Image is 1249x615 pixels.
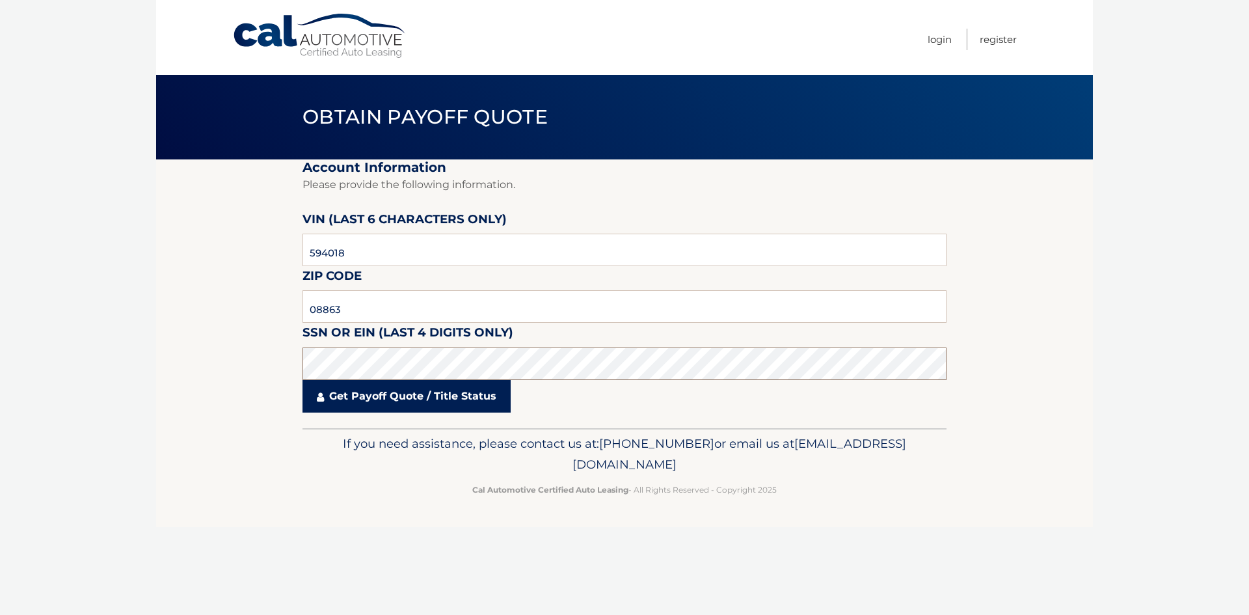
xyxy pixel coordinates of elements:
label: VIN (last 6 characters only) [302,210,507,234]
a: Register [980,29,1017,50]
label: Zip Code [302,266,362,290]
label: SSN or EIN (last 4 digits only) [302,323,513,347]
p: - All Rights Reserved - Copyright 2025 [311,483,938,497]
p: Please provide the following information. [302,176,947,194]
strong: Cal Automotive Certified Auto Leasing [472,485,628,495]
span: [PHONE_NUMBER] [599,436,714,451]
h2: Account Information [302,159,947,176]
a: Get Payoff Quote / Title Status [302,380,511,413]
p: If you need assistance, please contact us at: or email us at [311,433,938,475]
span: Obtain Payoff Quote [302,105,548,129]
a: Login [928,29,952,50]
a: Cal Automotive [232,13,408,59]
